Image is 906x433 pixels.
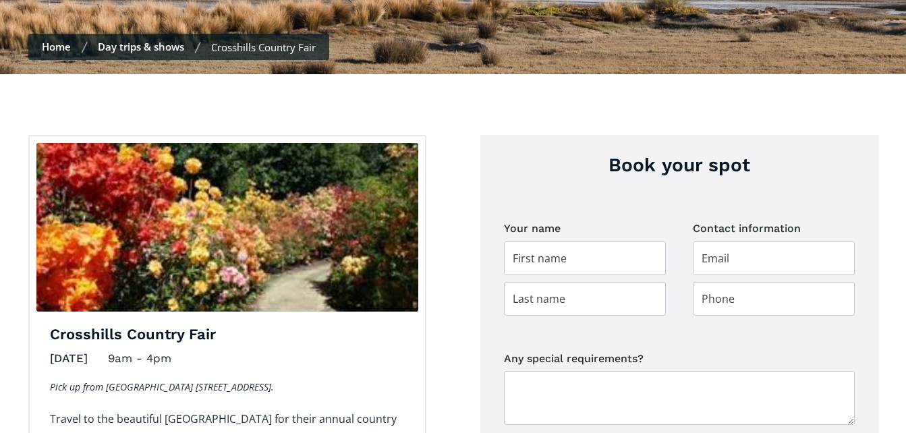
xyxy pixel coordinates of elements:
[28,34,329,60] nav: Breadcrumbs
[693,219,801,238] legend: Contact information
[504,282,666,316] input: Last name
[504,241,666,275] input: First name
[98,40,184,53] a: Day trips & shows
[50,348,88,369] div: [DATE]
[504,219,561,238] legend: Your name
[504,349,855,368] label: Any special requirements?
[50,325,405,345] h3: Crosshills Country Fair
[693,282,855,316] input: Phone
[693,241,855,275] input: Email
[50,378,405,395] p: Pick up from [GEOGRAPHIC_DATA] [STREET_ADDRESS].
[42,40,71,53] a: Home
[36,143,418,312] img: Crosshills Gardens
[504,152,855,178] h3: Book your spot
[108,348,171,369] div: 9am - 4pm
[211,40,316,54] div: Crosshills Country Fair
